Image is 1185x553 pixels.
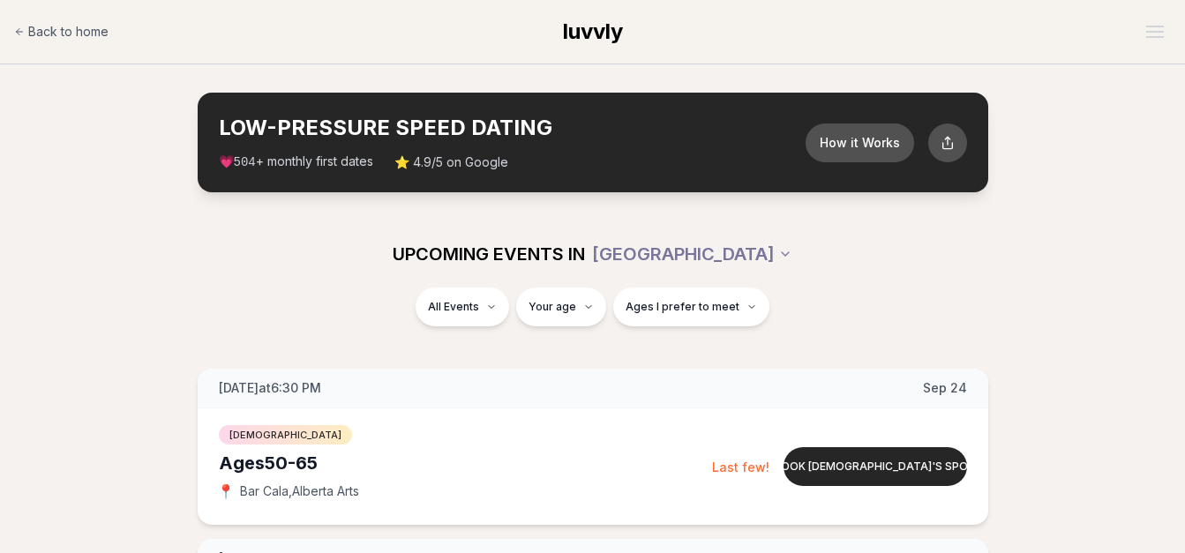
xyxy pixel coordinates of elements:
span: ⭐ 4.9/5 on Google [394,153,508,171]
button: All Events [416,288,509,326]
span: Last few! [712,460,769,475]
span: 504 [234,155,256,169]
div: Ages 50-65 [219,451,712,475]
span: Sep 24 [923,379,967,397]
span: [DATE] at 6:30 PM [219,379,321,397]
span: 💗 + monthly first dates [219,153,373,171]
span: Back to home [28,23,109,41]
button: Your age [516,288,606,326]
button: Open menu [1139,19,1171,45]
span: Your age [529,300,576,314]
button: [GEOGRAPHIC_DATA] [592,235,792,273]
a: Back to home [14,14,109,49]
a: luvvly [563,18,623,46]
span: luvvly [563,19,623,44]
button: Book [DEMOGRAPHIC_DATA]'s spot [784,447,967,486]
h2: LOW-PRESSURE SPEED DATING [219,114,806,142]
button: How it Works [806,123,914,162]
span: 📍 [219,484,233,498]
span: All Events [428,300,479,314]
span: Ages I prefer to meet [626,300,739,314]
span: UPCOMING EVENTS IN [393,242,585,266]
span: [DEMOGRAPHIC_DATA] [219,425,352,445]
button: Ages I prefer to meet [613,288,769,326]
span: Bar Cala , Alberta Arts [240,482,359,500]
